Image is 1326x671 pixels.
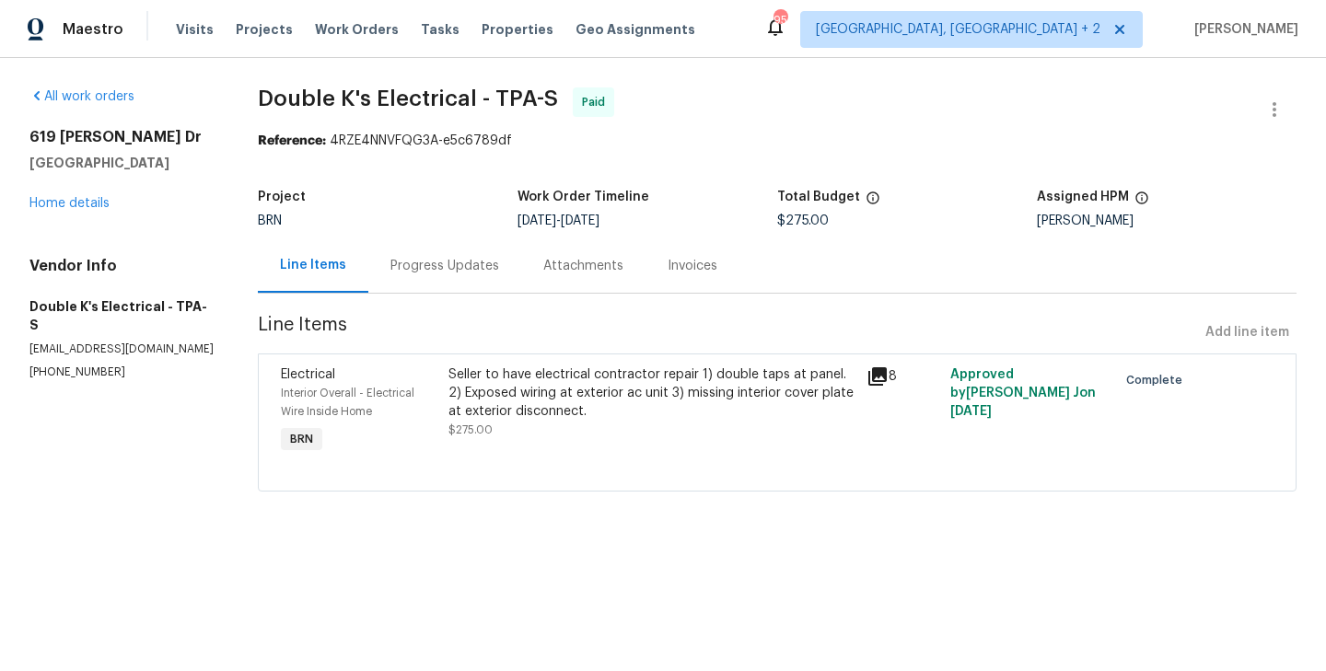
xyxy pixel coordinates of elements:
[258,132,1297,150] div: 4RZE4NNVFQG3A-e5c6789df
[816,20,1100,39] span: [GEOGRAPHIC_DATA], [GEOGRAPHIC_DATA] + 2
[315,20,399,39] span: Work Orders
[258,191,306,203] h5: Project
[518,214,556,227] span: [DATE]
[283,430,320,448] span: BRN
[448,424,493,435] span: $275.00
[29,197,110,210] a: Home details
[258,214,282,227] span: BRN
[29,154,214,172] h5: [GEOGRAPHIC_DATA]
[1037,191,1129,203] h5: Assigned HPM
[258,316,1198,350] span: Line Items
[280,256,346,274] div: Line Items
[29,364,214,380] p: [PHONE_NUMBER]
[258,87,558,110] span: Double K's Electrical - TPA-S
[176,20,214,39] span: Visits
[390,257,499,275] div: Progress Updates
[281,388,414,417] span: Interior Overall - Electrical Wire Inside Home
[867,365,939,388] div: 8
[582,93,612,111] span: Paid
[777,214,829,227] span: $275.00
[773,11,786,29] div: 95
[1037,214,1297,227] div: [PERSON_NAME]
[63,20,123,39] span: Maestro
[29,90,134,103] a: All work orders
[543,257,623,275] div: Attachments
[236,20,293,39] span: Projects
[281,368,335,381] span: Electrical
[29,257,214,275] h4: Vendor Info
[518,214,599,227] span: -
[576,20,695,39] span: Geo Assignments
[29,297,214,334] h5: Double K's Electrical - TPA-S
[518,191,649,203] h5: Work Order Timeline
[950,405,992,418] span: [DATE]
[482,20,553,39] span: Properties
[777,191,860,203] h5: Total Budget
[561,214,599,227] span: [DATE]
[950,368,1096,418] span: Approved by [PERSON_NAME] J on
[258,134,326,147] b: Reference:
[1187,20,1298,39] span: [PERSON_NAME]
[1134,191,1149,214] span: The hpm assigned to this work order.
[448,365,855,421] div: Seller to have electrical contractor repair 1) double taps at panel. 2) Exposed wiring at exterio...
[29,341,214,357] p: [EMAIL_ADDRESS][DOMAIN_NAME]
[866,191,880,214] span: The total cost of line items that have been proposed by Opendoor. This sum includes line items th...
[668,257,717,275] div: Invoices
[421,23,459,36] span: Tasks
[29,128,214,146] h2: 619 [PERSON_NAME] Dr
[1126,371,1190,389] span: Complete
